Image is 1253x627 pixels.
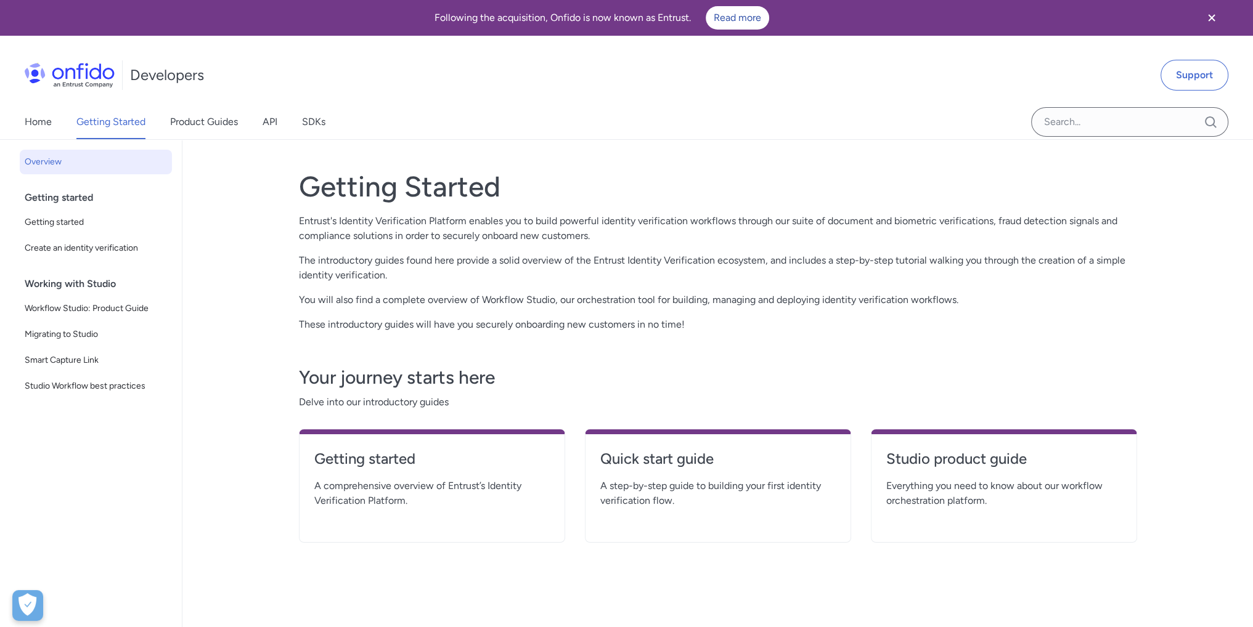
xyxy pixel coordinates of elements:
a: Studio Workflow best practices [20,374,172,398]
div: Cookie Preferences [12,590,43,621]
span: Getting started [25,215,167,230]
p: You will also find a complete overview of Workflow Studio, our orchestration tool for building, m... [299,293,1137,307]
span: Migrating to Studio [25,327,167,342]
a: Workflow Studio: Product Guide [20,296,172,321]
p: These introductory guides will have you securely onboarding new customers in no time! [299,317,1137,332]
h3: Your journey starts here [299,365,1137,390]
p: The introductory guides found here provide a solid overview of the Entrust Identity Verification ... [299,253,1137,283]
input: Onfido search input field [1031,107,1228,137]
a: Create an identity verification [20,236,172,261]
a: Getting Started [76,105,145,139]
span: A step-by-step guide to building your first identity verification flow. [600,479,836,508]
img: Onfido Logo [25,63,115,87]
span: Studio Workflow best practices [25,379,167,394]
button: Close banner [1189,2,1235,33]
span: Everything you need to know about our workflow orchestration platform. [886,479,1122,508]
svg: Close banner [1204,10,1219,25]
h4: Getting started [314,449,550,469]
span: Create an identity verification [25,241,167,256]
a: Getting started [314,449,550,479]
a: Smart Capture Link [20,348,172,373]
h1: Developers [130,65,204,85]
div: Getting started [25,185,177,210]
h4: Studio product guide [886,449,1122,469]
a: Studio product guide [886,449,1122,479]
a: Product Guides [170,105,238,139]
a: Support [1161,60,1228,91]
a: Overview [20,150,172,174]
div: Following the acquisition, Onfido is now known as Entrust. [15,6,1189,30]
a: Home [25,105,52,139]
a: Getting started [20,210,172,235]
span: Overview [25,155,167,169]
span: A comprehensive overview of Entrust’s Identity Verification Platform. [314,479,550,508]
span: Smart Capture Link [25,353,167,368]
button: Open Preferences [12,590,43,621]
h4: Quick start guide [600,449,836,469]
a: API [263,105,277,139]
a: Migrating to Studio [20,322,172,347]
a: Quick start guide [600,449,836,479]
p: Entrust's Identity Verification Platform enables you to build powerful identity verification work... [299,214,1137,243]
span: Delve into our introductory guides [299,395,1137,410]
a: SDKs [302,105,325,139]
span: Workflow Studio: Product Guide [25,301,167,316]
div: Working with Studio [25,272,177,296]
a: Read more [706,6,769,30]
h1: Getting Started [299,169,1137,204]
